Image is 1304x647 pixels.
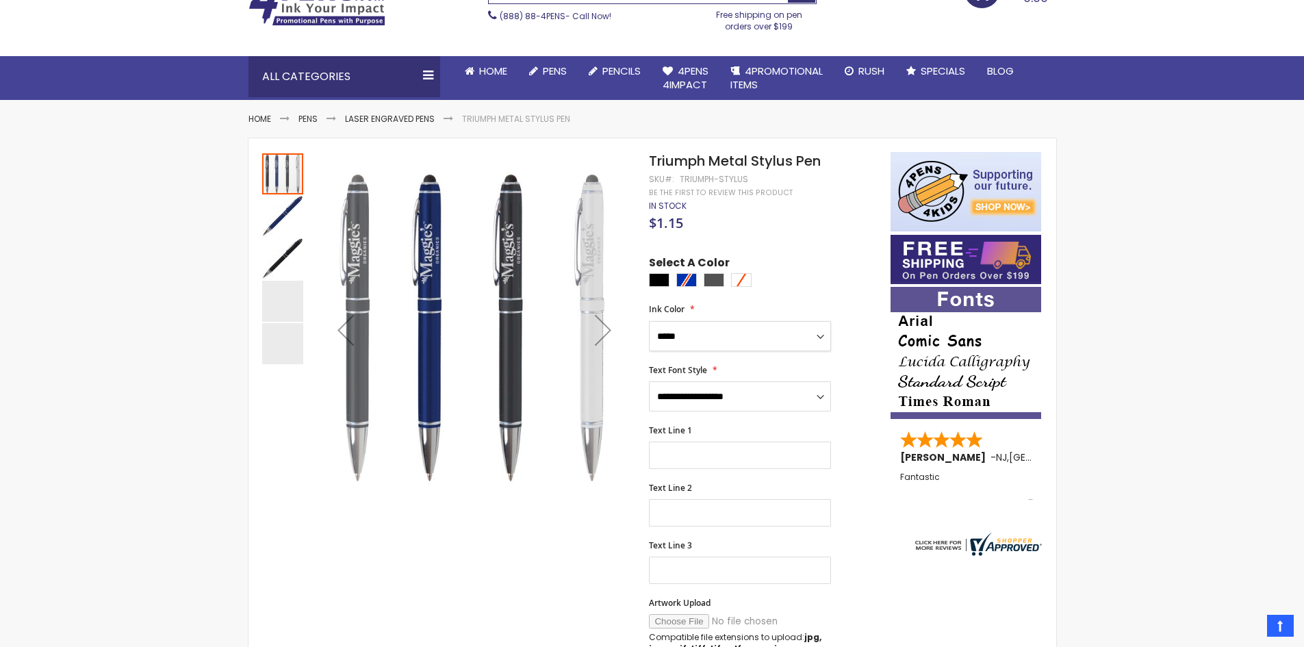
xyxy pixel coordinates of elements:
a: Pencils [578,56,652,86]
span: In stock [649,200,687,212]
img: Triumph Metal Stylus Pen [318,172,631,485]
span: Specials [921,64,965,78]
span: [GEOGRAPHIC_DATA] [1009,451,1110,464]
span: Text Line 3 [649,540,692,551]
div: Free shipping on pen orders over $199 [702,4,817,31]
a: 4Pens4impact [652,56,719,101]
span: NJ [996,451,1007,464]
img: Free shipping on orders over $199 [891,235,1041,284]
span: Text Line 2 [649,482,692,494]
div: All Categories [248,56,440,97]
div: Availability [649,201,687,212]
div: Previous [318,152,373,507]
a: 4PROMOTIONALITEMS [719,56,834,101]
strong: SKU [649,173,674,185]
span: Pencils [602,64,641,78]
img: 4pens.com widget logo [912,533,1042,556]
a: Pens [518,56,578,86]
div: Gunmetal [704,273,724,287]
span: 4PROMOTIONAL ITEMS [730,64,823,92]
a: Laser Engraved Pens [345,113,435,125]
a: 4pens.com certificate URL [912,547,1042,559]
span: $1.15 [649,214,683,232]
span: Text Font Style [649,364,707,376]
div: Triumph Metal Stylus Pen [262,279,305,322]
a: Top [1267,615,1294,637]
div: Triumph Metal Stylus Pen [262,194,305,237]
div: Triumph-Stylus [680,174,748,185]
span: - Call Now! [500,10,611,22]
span: Ink Color [649,303,685,315]
span: 4Pens 4impact [663,64,708,92]
img: 4pens 4 kids [891,152,1041,231]
img: Triumph Metal Stylus Pen [262,196,303,237]
a: Blog [976,56,1025,86]
span: - , [990,451,1110,464]
div: Next [576,152,630,507]
span: Text Line 1 [649,424,692,436]
img: font-personalization-examples [891,287,1041,419]
div: Triumph Metal Stylus Pen [262,322,303,364]
a: (888) 88-4PENS [500,10,565,22]
span: Blog [987,64,1014,78]
div: Triumph Metal Stylus Pen [262,152,305,194]
div: Black [649,273,669,287]
span: Rush [858,64,884,78]
img: Triumph Metal Stylus Pen [262,238,303,279]
a: Rush [834,56,895,86]
span: Select A Color [649,255,730,274]
a: Home [248,113,271,125]
li: Triumph Metal Stylus Pen [462,114,570,125]
div: Triumph Metal Stylus Pen [262,237,305,279]
a: Specials [895,56,976,86]
a: Pens [298,113,318,125]
span: Home [479,64,507,78]
span: [PERSON_NAME] [900,451,990,464]
span: Artwork Upload [649,597,711,609]
div: Fantastic [900,472,1033,502]
a: Be the first to review this product [649,188,793,198]
a: Home [454,56,518,86]
span: Triumph Metal Stylus Pen [649,151,821,170]
span: Pens [543,64,567,78]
